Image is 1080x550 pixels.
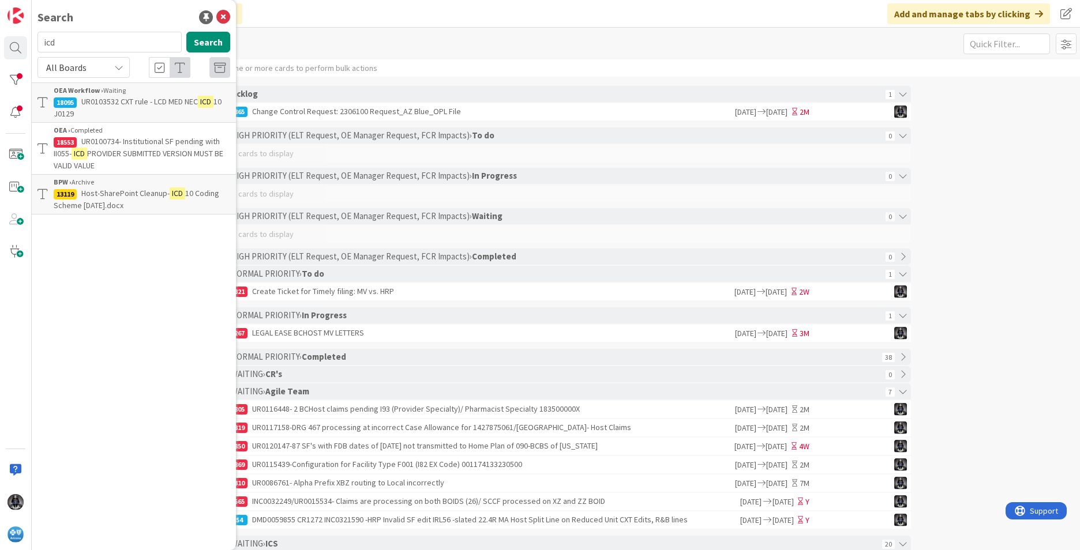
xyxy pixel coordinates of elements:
span: [DATE] [733,422,756,434]
div: › WAITING › [227,366,882,382]
b: Backlog [227,88,258,99]
mark: ICD [72,148,87,160]
a: OEA Workflow ›Waiting18095UR0103532 CXT rule - LCD MED NECICD10 J0129 [32,82,236,123]
img: KG [894,421,907,434]
span: 20 [882,540,895,549]
span: [DATE] [733,404,756,416]
input: Search for title... [37,32,182,52]
button: Search [186,32,230,52]
span: 1 [886,270,895,279]
span: Host-SharePoint Cleanup- [81,188,170,198]
span: [DATE] [766,404,789,416]
div: No cards to display [201,185,911,202]
span: UR0103532 CXT rule - LCD MED NEC [81,96,198,107]
div: Add and manage tabs by clicking [887,3,1050,24]
a: 17865Change Control Request: 2306100 Request_AZ Blue_OPL File[DATE][DATE]2MKG [201,103,911,120]
span: [DATE] [733,286,756,298]
span: [DATE] [739,496,762,508]
img: KG [894,477,907,489]
div: No cards to display [201,145,911,162]
div: 3M [800,327,809,340]
span: Support [24,2,52,16]
b: OEA Workflow › [54,86,103,95]
span: [DATE] [772,496,795,508]
b: Completed [302,351,346,362]
div: › NORMAL PRIORITY › [227,349,879,365]
a: 16565INC0032249/UR0015534- Claims are processing on both BOIDS (26)/ SCCF processed on XZ and ZZ ... [201,493,911,510]
div: › HIGH PRIORITY (ELT Request, OE Manager Request, FCR Impacts) › [227,248,882,265]
img: avatar [7,526,24,543]
div: Y [805,496,809,508]
span: 0 [886,131,895,141]
img: KG [894,495,907,508]
b: In Progress [302,310,347,321]
div: › HIGH PRIORITY (ELT Request, OE Manager Request, FCR Impacts) › [227,208,882,224]
div: › HIGH PRIORITY (ELT Request, OE Manager Request, FCR Impacts) › [227,168,882,184]
div: Select one or more cards to perform bulk actions [206,59,377,77]
b: Waiting [472,210,502,221]
b: Agile Team [265,386,309,397]
div: DMD0059855 CR1272 INC0321590 -HRP Invalid SF edit IRL56 -slated 22.4R MA Host Split Line on Reduc... [224,511,739,529]
b: OEA › [54,126,70,134]
span: [DATE] [733,459,756,471]
span: [DATE] [766,286,789,298]
a: 18267LEGAL EASE BCHOST MV LETTERS[DATE][DATE]3MKG [201,325,911,342]
a: 18850UR0120147-87 SF's with FDB dates of [DATE] not transmitted to Home Plan of 090-BCBS of [US_S... [201,438,911,455]
img: KG [894,514,907,526]
span: 0 [886,212,895,221]
mark: ICD [170,187,185,199]
div: 18553 [54,137,77,148]
span: 1 [886,311,895,321]
div: › HIGH PRIORITY (ELT Request, OE Manager Request, FCR Impacts) › [227,127,882,144]
b: To do [302,268,324,279]
div: 2W [799,286,809,298]
div: › NORMAL PRIORITY › [227,266,882,282]
span: 0 [886,172,895,181]
a: 6754DMD0059855 CR1272 INC0321590 -HRP Invalid SF edit IRL56 -slated 22.4R MA Host Split Line on R... [201,511,911,529]
mark: ICD [198,96,213,108]
b: ICS [265,538,278,549]
span: [DATE] [733,440,756,453]
span: [DATE] [739,514,762,526]
a: OEA ›Completed18553UR0100734- Institutional SF pending with II055-ICDPROVIDER SUBMITTED VERSION M... [32,123,236,174]
img: KG [894,327,907,340]
div: UR0120147-87 SF's with FDB dates of [DATE] not transmitted to Home Plan of 090-BCBS of [US_STATE] [224,438,733,455]
div: 2M [800,422,809,434]
div: UR0115439-Configuration for Facility Type F001 (I82 EX Code) 001174133230500 [224,456,733,473]
img: KG [894,403,907,416]
a: 18819UR0117158-DRG 467 processing at incorrect Case Allowance for 1427875061/[GEOGRAPHIC_DATA]- H... [201,419,911,436]
div: 2M [800,106,809,118]
span: [DATE] [733,106,756,118]
b: In Progress [472,170,517,181]
span: [DATE] [766,440,789,453]
div: UR0086761- Alpha Prefix XBZ routing to Local incorrectly [224,474,733,492]
span: [DATE] [766,422,789,434]
div: UR0116448- 2 BCHost claims pending I93 (Provider Specialty)/ Pharmacist Specialty 183500000X [224,401,733,418]
a: 18310UR0086761- Alpha Prefix XBZ routing to Local incorrectly[DATE][DATE]7MKG [201,474,911,492]
b: Completed [472,251,516,262]
span: [DATE] [733,477,756,489]
span: 1 [886,90,895,99]
img: KG [894,440,907,453]
span: All Boards [46,62,87,73]
div: › WAITING › [227,383,882,400]
img: KG [894,458,907,471]
span: [DATE] [766,459,789,471]
b: BPW › [54,178,72,186]
a: BPW ›Archive13119Host-SharePoint Cleanup-ICD10 Coding Scheme [DATE].docx [32,174,236,214]
div: 4W [799,440,809,453]
div: INC0032249/UR0015534- Claims are processing on both BOIDS (26)/ SCCF processed on XZ and ZZ BOID [224,493,739,510]
span: 0 [886,253,895,262]
div: Y [805,514,809,526]
a: 18805UR0116448- 2 BCHost claims pending I93 (Provider Specialty)/ Pharmacist Specialty 183500000X... [201,401,911,418]
img: KG [894,285,907,298]
span: [DATE] [766,327,789,340]
div: Archive [54,177,230,187]
div: 2M [800,404,809,416]
span: [DATE] [772,514,795,526]
div: 18095 [54,97,77,108]
span: [DATE] [733,327,756,340]
div: Waiting [54,85,230,96]
img: KG [894,106,907,118]
span: [DATE] [766,106,789,118]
